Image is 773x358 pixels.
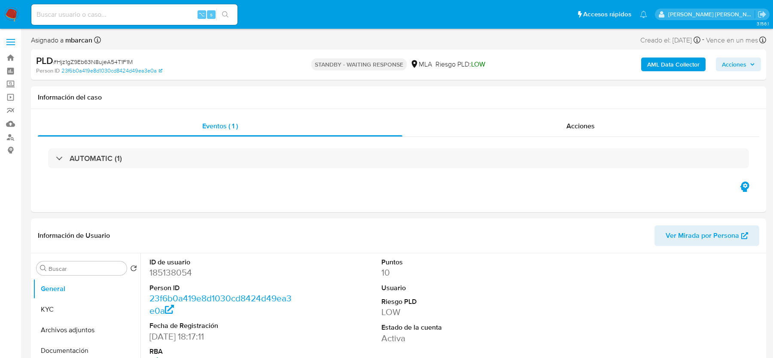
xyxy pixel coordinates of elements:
div: AUTOMATIC (1) [48,149,749,168]
dt: Riesgo PLD [381,297,527,306]
div: MLA [410,60,432,69]
span: LOW [471,59,485,69]
span: Acciones [566,121,595,131]
a: 23f6b0a419e8d1030cd8424d49ea3e0a [61,67,162,75]
input: Buscar usuario o caso... [31,9,237,20]
span: Eventos ( 1 ) [202,121,238,131]
h3: AUTOMATIC (1) [70,154,122,163]
p: STANDBY - WAITING RESPONSE [311,58,407,70]
button: Acciones [716,58,761,71]
button: AML Data Collector [641,58,706,71]
b: PLD [36,54,53,67]
dd: LOW [381,306,527,318]
dt: Estado de la cuenta [381,323,527,332]
div: Creado el: [DATE] [640,34,700,46]
input: Buscar [49,265,123,273]
dt: Person ID [149,283,295,293]
b: AML Data Collector [647,58,700,71]
button: search-icon [216,9,234,21]
b: mbarcan [64,35,92,45]
dt: Fecha de Registración [149,321,295,331]
dd: 10 [381,267,527,279]
button: Volver al orden por defecto [130,265,137,274]
dd: Activa [381,332,527,344]
button: General [33,279,140,299]
span: Ver Mirada por Persona [666,225,739,246]
dt: Usuario [381,283,527,293]
p: magali.barcan@mercadolibre.com [668,10,755,18]
button: Archivos adjuntos [33,320,140,340]
button: Buscar [40,265,47,272]
dd: 185138054 [149,267,295,279]
span: Riesgo PLD: [435,60,485,69]
span: Accesos rápidos [583,10,631,19]
b: Person ID [36,67,60,75]
button: KYC [33,299,140,320]
span: ⌥ [198,10,205,18]
button: Ver Mirada por Persona [654,225,759,246]
span: # Hjz1gZ9Eb63N8ujeA54T1F1M [53,58,133,66]
a: Salir [758,10,767,19]
dt: RBA [149,347,295,356]
span: Vence en un mes [706,36,758,45]
span: Asignado a [31,36,92,45]
dd: [DATE] 18:17:11 [149,331,295,343]
h1: Información del caso [38,93,759,102]
a: 23f6b0a419e8d1030cd8424d49ea3e0a [149,292,292,316]
dt: Puntos [381,258,527,267]
span: - [702,34,704,46]
span: s [210,10,213,18]
h1: Información de Usuario [38,231,110,240]
a: Notificaciones [640,11,647,18]
span: Acciones [722,58,746,71]
dt: ID de usuario [149,258,295,267]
